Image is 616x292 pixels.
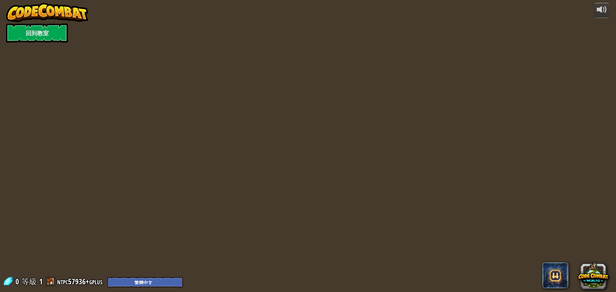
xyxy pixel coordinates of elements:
a: ntpc57936+gplus [57,276,104,287]
button: CodeCombat Worlds on Roblox [578,260,609,290]
span: 等級 [21,276,37,287]
span: 1 [39,276,43,287]
a: 回到教室 [6,23,68,43]
span: CodeCombat AI HackStack [543,263,568,288]
span: 0 [15,276,21,287]
button: 調整音量 [594,3,610,18]
img: CodeCombat - Learn how to code by playing a game [6,3,88,22]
